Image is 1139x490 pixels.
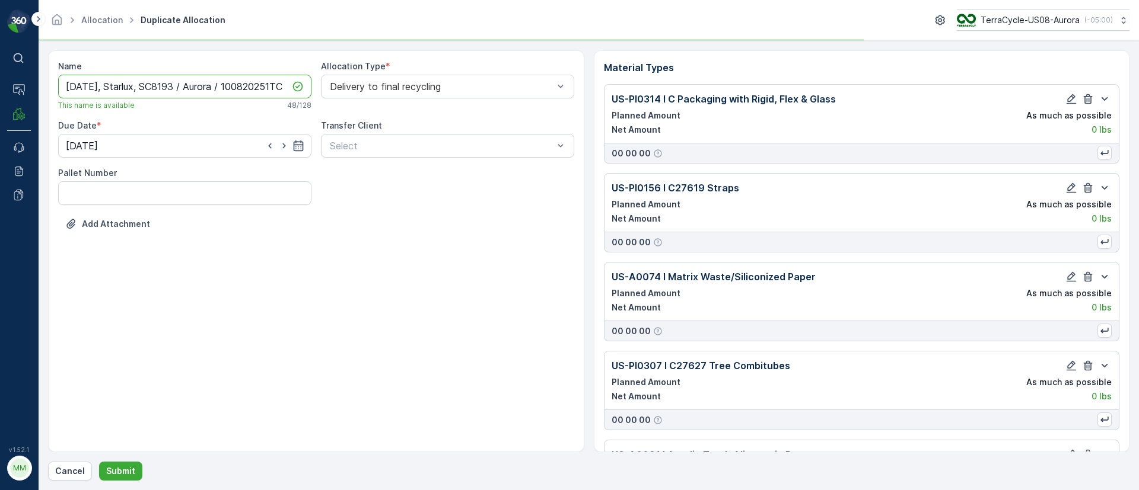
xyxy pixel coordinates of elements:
p: 0 lbs [1092,213,1112,225]
p: Add Attachment [82,218,150,230]
p: 00 00 00 [612,414,651,426]
a: Homepage [50,18,63,28]
p: Select [330,139,553,153]
p: Net Amount [612,302,661,313]
label: Allocation Type [321,61,386,71]
p: Cancel [55,465,85,477]
label: Name [58,61,82,71]
p: Planned Amount [612,198,680,210]
p: Planned Amount [612,287,680,299]
div: Help Tooltip Icon [653,326,663,336]
p: US-PI0314 I C Packaging with Rigid, Flex & Glass [612,92,836,106]
p: Planned Amount [612,376,680,388]
button: TerraCycle-US08-Aurora(-05:00) [957,9,1130,31]
p: As much as possible [1026,287,1112,299]
span: This name is available [58,101,135,110]
p: ( -05:00 ) [1084,15,1113,25]
a: Allocation [81,15,123,25]
p: As much as possible [1026,110,1112,121]
label: Pallet Number [58,168,117,178]
img: image_ci7OI47.png [957,14,976,27]
p: Net Amount [612,390,661,402]
button: Cancel [48,462,92,481]
p: Material Types [604,60,1120,75]
div: MM [10,459,29,478]
button: MM [7,456,31,481]
p: 0 lbs [1092,124,1112,136]
div: Help Tooltip Icon [653,415,663,425]
label: Due Date [58,120,97,130]
p: US-PI0307 I C27627 Tree Combitubes [612,358,790,373]
p: Net Amount [612,213,661,225]
button: Submit [99,462,142,481]
p: US-A0091 I Acrylic Teeth Aligners in Bags [612,447,809,462]
p: US-A0074 I Matrix Waste/Siliconized Paper [612,270,816,284]
p: As much as possible [1026,376,1112,388]
p: As much as possible [1026,198,1112,210]
button: Upload File [58,214,157,233]
img: logo [7,9,31,33]
span: v 1.52.1 [7,446,31,453]
p: TerraCycle-US08-Aurora [981,14,1080,26]
p: US-PI0156 I C27619 Straps [612,181,739,195]
p: Submit [106,465,135,477]
p: 00 00 00 [612,325,651,337]
div: Help Tooltip Icon [653,149,663,158]
p: 00 00 00 [612,236,651,248]
label: Transfer Client [321,120,382,130]
div: Help Tooltip Icon [653,238,663,247]
p: 00 00 00 [612,148,651,159]
p: 0 lbs [1092,390,1112,402]
p: 0 lbs [1092,302,1112,313]
input: dd/mm/yyyy [58,134,311,158]
p: 48 / 128 [287,101,311,110]
p: Planned Amount [612,110,680,121]
span: Duplicate Allocation [138,14,228,26]
p: Net Amount [612,124,661,136]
